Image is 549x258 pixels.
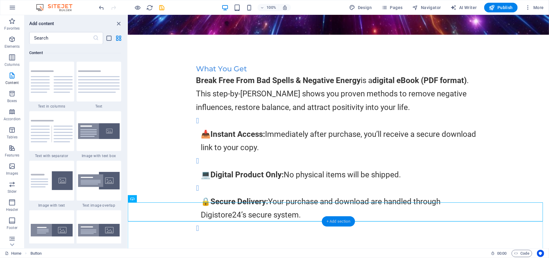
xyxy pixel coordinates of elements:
div: Text in columns [29,62,74,109]
p: Tables [7,135,17,140]
button: Usercentrics [537,250,544,257]
button: AI Writer [448,3,479,12]
img: text-with-image-v4.svg [31,171,73,190]
div: Text [77,62,121,109]
i: On resize automatically adjust zoom level to fit chosen device. [282,5,288,10]
p: Header [6,207,18,212]
button: More [522,3,546,12]
span: Text in columns [29,104,74,109]
nav: breadcrumb [30,250,42,257]
h6: Add content [29,20,54,27]
span: Text with separator [29,153,74,158]
span: Design [349,5,372,11]
p: Columns [5,62,20,67]
button: Code [512,250,532,257]
span: Publish [489,5,513,11]
p: Boxes [7,98,17,103]
button: Pages [379,3,405,12]
button: undo [98,4,105,11]
p: Favorites [4,26,20,31]
input: Search [29,32,93,44]
span: Pages [381,5,402,11]
h6: Content [29,49,121,56]
img: text-in-columns.svg [31,70,73,93]
span: Text image overlap [77,203,121,208]
img: wide-image-with-text-aligned.svg [31,224,73,237]
p: Accordion [4,117,21,121]
img: wide-image-with-text.svg [78,224,120,237]
i: Save (Ctrl+S) [159,4,166,11]
button: list-view [106,34,113,42]
img: text-with-separator.svg [31,120,73,142]
span: AI Writer [451,5,477,11]
div: Text with separator [29,111,74,158]
div: Text image overlap [77,161,121,208]
div: Image with text [29,161,74,208]
div: Image with text box [77,111,121,158]
span: Navigator [412,5,441,11]
h6: 100% [267,4,276,11]
button: close panel [115,20,122,27]
span: Click to select. Double-click to edit [30,250,42,257]
img: text.svg [78,70,120,93]
button: grid-view [115,34,122,42]
a: Click to cancel selection. Double-click to open Pages [5,250,21,257]
button: Click here to leave preview mode and continue editing [134,4,141,11]
p: Content [5,80,19,85]
button: Navigator [410,3,443,12]
i: Reload page [147,4,153,11]
button: 100% [257,4,279,11]
p: Footer [7,225,17,230]
div: + Add section [322,216,355,227]
p: Images [6,171,18,176]
img: Editor Logo [35,4,80,11]
span: Code [514,250,529,257]
button: Publish [484,3,518,12]
span: Text [77,104,121,109]
button: reload [146,4,153,11]
img: text-image-overlap.svg [78,172,120,190]
span: More [525,5,544,11]
p: Elements [5,44,20,49]
span: 00 00 [497,250,506,257]
span: Image with text box [77,153,121,158]
img: image-with-text-box.svg [78,123,120,139]
p: Slider [8,189,17,194]
button: save [158,4,166,11]
button: Design [347,3,374,12]
p: Features [5,153,19,158]
span: Image with text [29,203,74,208]
i: Undo: Change button (Ctrl+Z) [98,4,105,11]
h6: Session time [491,250,507,257]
